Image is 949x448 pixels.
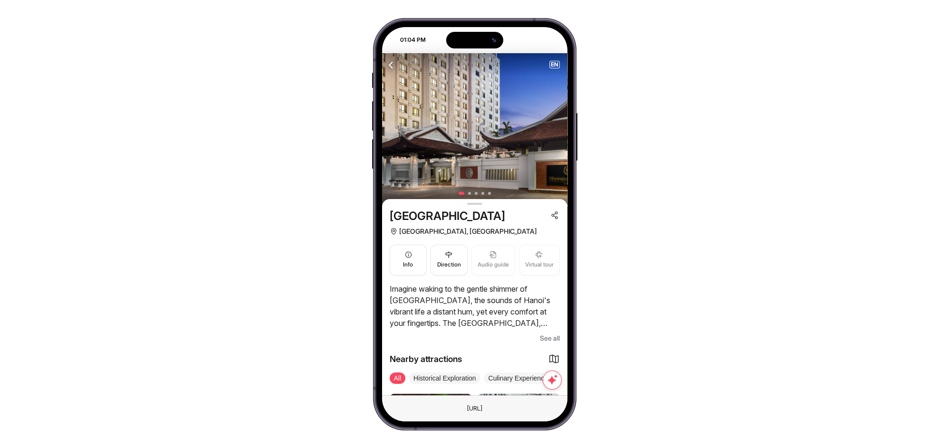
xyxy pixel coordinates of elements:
[488,192,491,195] button: 5
[390,353,462,366] span: Nearby attractions
[390,245,427,276] button: Info
[549,61,560,68] button: EN
[459,192,464,195] button: 1
[403,260,413,269] span: Info
[383,36,431,44] div: 01:04 PM
[460,402,490,415] div: This is a fake element. To change the URL just use the Browser text field on the top.
[390,283,560,329] p: Imagine waking to the gentle shimmer of [GEOGRAPHIC_DATA], the sounds of Hanoi's vibrant life a d...
[431,245,468,276] button: Direction
[481,192,484,195] button: 4
[475,192,478,195] button: 3
[399,226,537,237] span: [GEOGRAPHIC_DATA], [GEOGRAPHIC_DATA]
[390,209,505,224] span: [GEOGRAPHIC_DATA]
[409,372,480,384] span: Historical Exploration
[468,192,471,195] button: 2
[478,260,509,269] span: Audio guide
[525,260,554,269] span: Virtual tour
[519,245,560,276] button: Virtual tour
[437,260,461,269] span: Direction
[471,245,515,276] button: Audio guide
[484,372,556,384] span: Culinary Experiences
[390,372,406,384] span: All
[550,61,559,68] span: EN
[540,333,560,344] span: See all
